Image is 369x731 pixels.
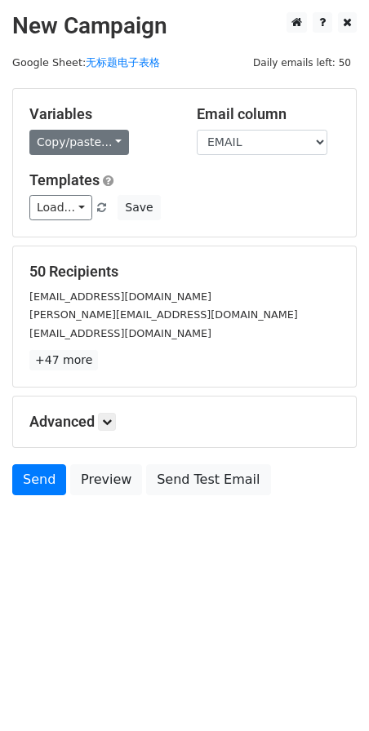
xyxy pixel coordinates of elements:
[29,290,211,303] small: [EMAIL_ADDRESS][DOMAIN_NAME]
[29,105,172,123] h5: Variables
[118,195,160,220] button: Save
[12,12,357,40] h2: New Campaign
[29,130,129,155] a: Copy/paste...
[29,263,340,281] h5: 50 Recipients
[86,56,160,69] a: 无标题电子表格
[29,327,211,339] small: [EMAIL_ADDRESS][DOMAIN_NAME]
[247,54,357,72] span: Daily emails left: 50
[247,56,357,69] a: Daily emails left: 50
[70,464,142,495] a: Preview
[12,464,66,495] a: Send
[146,464,270,495] a: Send Test Email
[12,56,160,69] small: Google Sheet:
[29,350,98,370] a: +47 more
[287,653,369,731] div: 聊天小组件
[197,105,340,123] h5: Email column
[29,413,340,431] h5: Advanced
[287,653,369,731] iframe: Chat Widget
[29,308,298,321] small: [PERSON_NAME][EMAIL_ADDRESS][DOMAIN_NAME]
[29,195,92,220] a: Load...
[29,171,100,188] a: Templates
